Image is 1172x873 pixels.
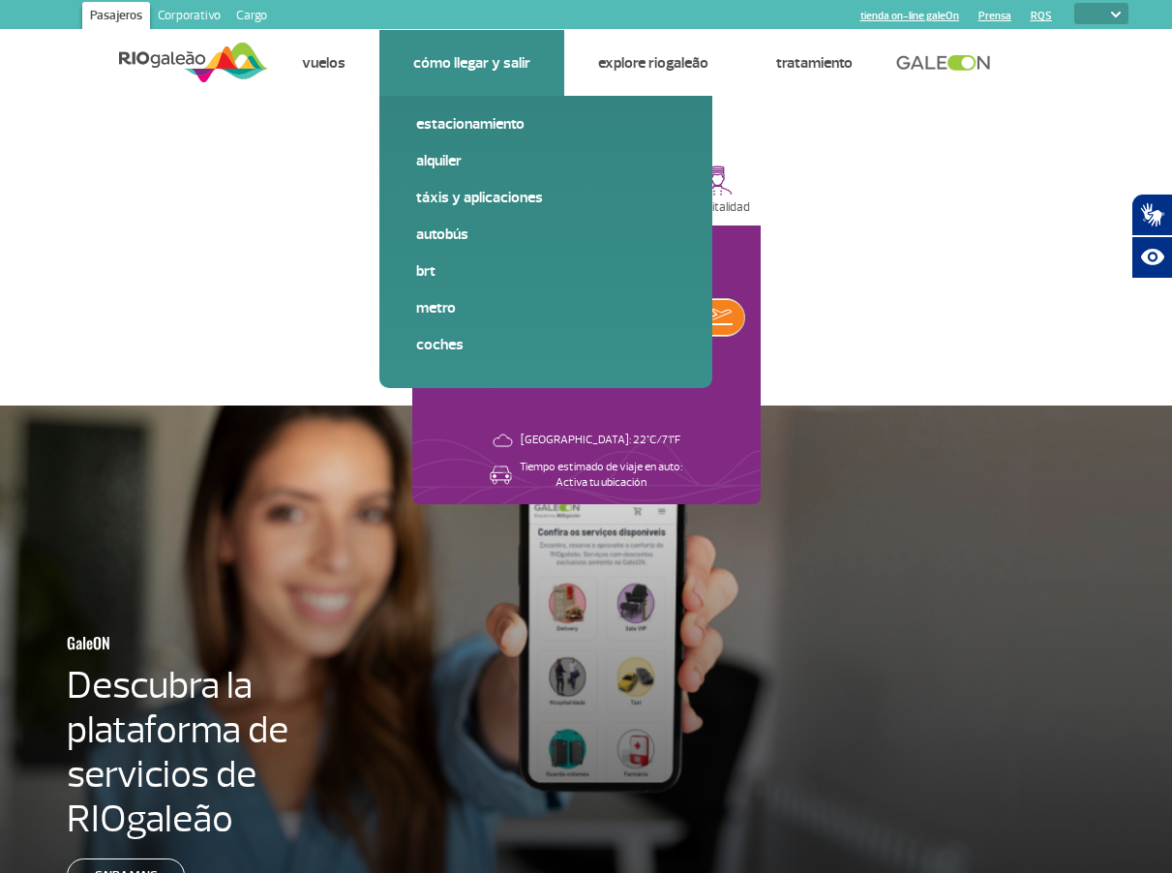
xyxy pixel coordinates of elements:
a: tienda on-line galeOn [860,10,959,22]
p: Tiempo estimado de viaje en auto: Activa tu ubicación [520,460,682,491]
h4: Descubra la plataforma de servicios de RIOgaleão [67,663,375,841]
img: hospitality.svg [703,166,733,196]
a: Autobús [416,224,676,245]
p: Hospitalidad [685,200,750,215]
a: Corporativo [150,2,228,33]
a: Explore RIOgaleão [598,53,708,73]
a: Vuelos [302,53,346,73]
a: RQS [1031,10,1052,22]
h3: GaleON [67,622,390,663]
button: Hospitalidad [675,158,761,226]
a: Alquiler [416,150,676,171]
a: Estacionamiento [416,113,676,135]
a: Táxis y aplicaciones [416,187,676,208]
a: Prensa [978,10,1011,22]
a: BRT [416,260,676,282]
button: Abrir recursos assistivos. [1131,236,1172,279]
a: Coches [416,334,676,355]
div: Plugin de acessibilidade da Hand Talk. [1131,194,1172,279]
p: [GEOGRAPHIC_DATA]: 22°C/71°F [521,433,680,448]
a: Cargo [228,2,275,33]
a: Tratamiento [776,53,853,73]
button: Abrir tradutor de língua de sinais. [1131,194,1172,236]
a: Pasajeros [82,2,150,33]
a: Metro [416,297,676,318]
a: Cómo llegar y salir [413,53,530,73]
